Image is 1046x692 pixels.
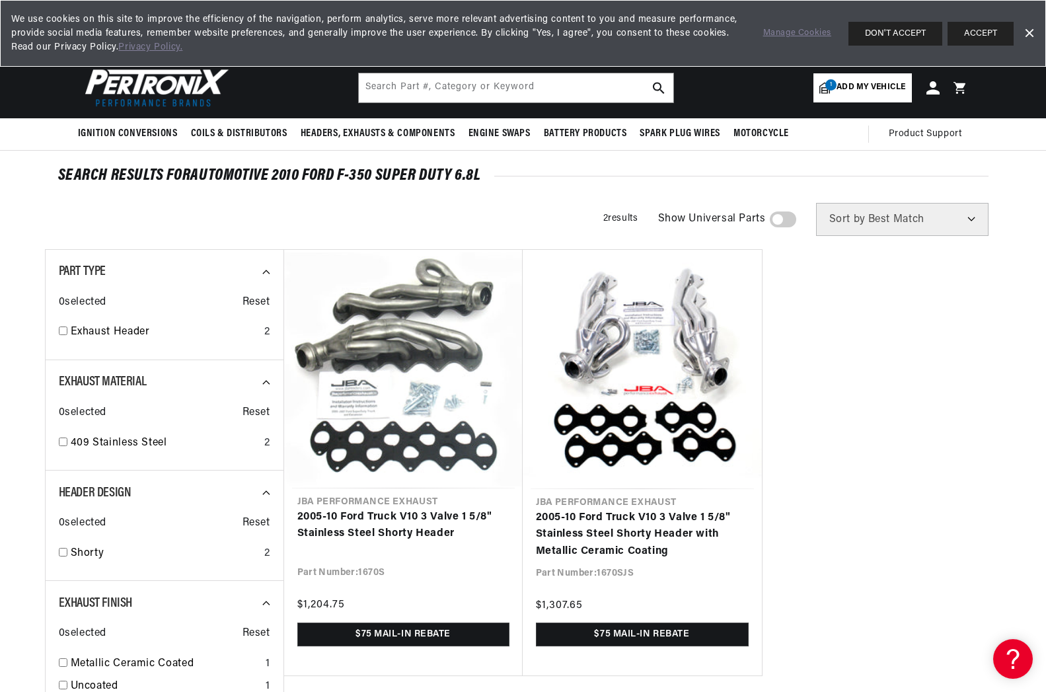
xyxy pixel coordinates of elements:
[1019,24,1039,44] a: Dismiss Banner
[297,509,509,543] a: 2005-10 Ford Truck V10 3 Valve 1 5/8" Stainless Steel Shorty Header
[264,545,270,562] div: 2
[243,625,270,642] span: Reset
[462,118,537,149] summary: Engine Swaps
[59,375,147,389] span: Exhaust Material
[644,73,673,102] button: search button
[184,118,294,149] summary: Coils & Distributors
[243,515,270,532] span: Reset
[829,214,866,225] span: Sort by
[71,324,259,341] a: Exhaust Header
[78,65,230,110] img: Pertronix
[813,73,911,102] a: 1Add my vehicle
[468,127,531,141] span: Engine Swaps
[763,26,831,40] a: Manage Cookies
[264,324,270,341] div: 2
[71,656,260,673] a: Metallic Ceramic Coated
[243,294,270,311] span: Reset
[837,81,905,94] span: Add my vehicle
[544,127,627,141] span: Battery Products
[59,404,106,422] span: 0 selected
[59,625,106,642] span: 0 selected
[359,73,673,102] input: Search Part #, Category or Keyword
[848,22,942,46] button: DON'T ACCEPT
[537,118,634,149] summary: Battery Products
[59,265,106,278] span: Part Type
[58,169,989,182] div: SEARCH RESULTS FOR Automotive 2010 Ford F-350 Super Duty 6.8L
[59,294,106,311] span: 0 selected
[825,79,837,91] span: 1
[889,118,969,150] summary: Product Support
[243,404,270,422] span: Reset
[727,118,796,149] summary: Motorcycle
[59,486,131,500] span: Header Design
[71,545,259,562] a: Shorty
[301,127,455,141] span: Headers, Exhausts & Components
[536,510,749,560] a: 2005-10 Ford Truck V10 3 Valve 1 5/8" Stainless Steel Shorty Header with Metallic Ceramic Coating
[118,42,182,52] a: Privacy Policy.
[658,211,766,228] span: Show Universal Parts
[816,203,989,236] select: Sort by
[640,127,720,141] span: Spark Plug Wires
[191,127,287,141] span: Coils & Distributors
[294,118,462,149] summary: Headers, Exhausts & Components
[78,127,178,141] span: Ignition Conversions
[71,435,259,452] a: 409 Stainless Steel
[78,118,184,149] summary: Ignition Conversions
[59,515,106,532] span: 0 selected
[59,597,132,610] span: Exhaust Finish
[733,127,789,141] span: Motorcycle
[266,656,270,673] div: 1
[633,118,727,149] summary: Spark Plug Wires
[603,213,638,223] span: 2 results
[948,22,1014,46] button: ACCEPT
[889,127,962,141] span: Product Support
[264,435,270,452] div: 2
[11,13,745,54] span: We use cookies on this site to improve the efficiency of the navigation, perform analytics, serve...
